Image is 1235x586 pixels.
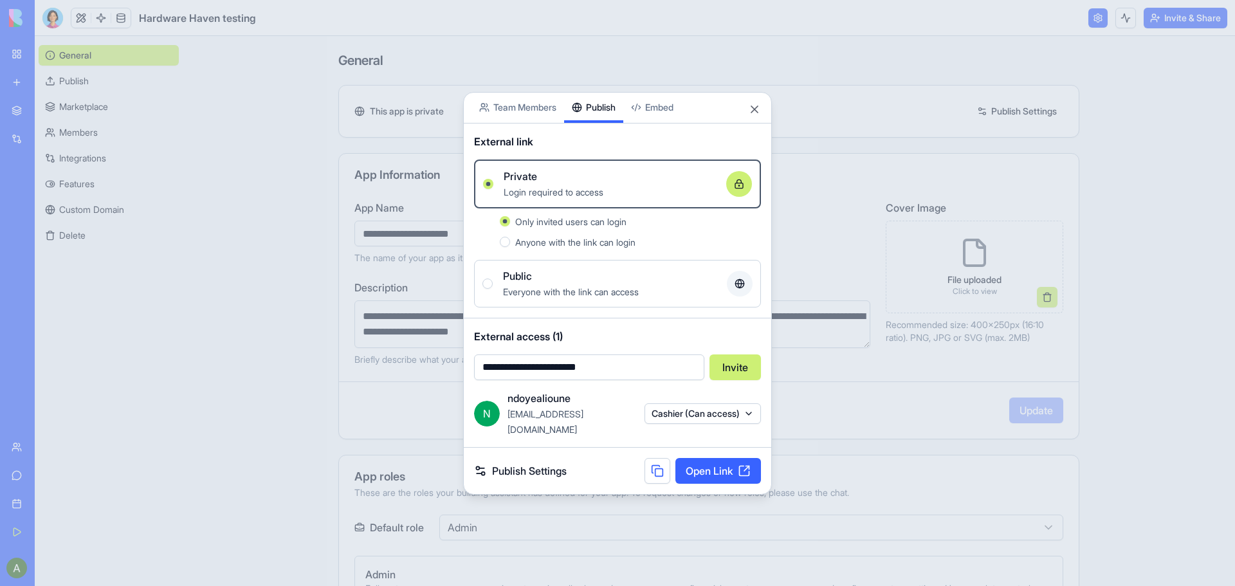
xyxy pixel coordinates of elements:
button: Invite [709,354,761,380]
span: Public [503,268,532,284]
button: Cashier (Can access) [645,403,761,424]
span: Anyone with the link can login [515,237,636,248]
button: Team Members [471,93,564,123]
a: Publish Settings [474,463,567,479]
a: Open Link [675,458,761,484]
button: Anyone with the link can login [500,237,510,247]
button: Embed [623,93,681,123]
span: Private [504,169,537,184]
button: Close [748,103,761,116]
span: N [474,401,500,426]
span: External link [474,134,533,149]
span: Login required to access [504,187,603,197]
button: Publish [564,93,623,123]
span: ndoyealioune [508,390,571,406]
button: PrivateLogin required to access [483,179,493,189]
span: External access (1) [474,329,761,344]
button: Only invited users can login [500,216,510,226]
span: Everyone with the link can access [503,286,639,297]
span: [EMAIL_ADDRESS][DOMAIN_NAME] [508,408,583,435]
span: Only invited users can login [515,216,627,227]
button: PublicEveryone with the link can access [482,279,493,289]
